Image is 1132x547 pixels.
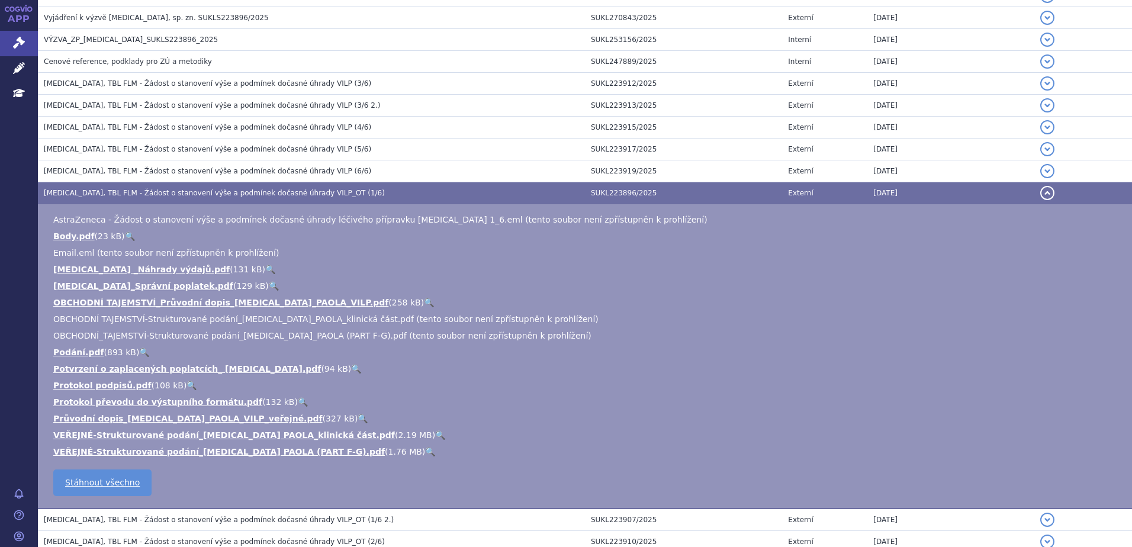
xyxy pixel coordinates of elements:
[788,14,813,22] span: Externí
[53,447,385,456] a: VEŘEJNÉ-Strukturované podání_[MEDICAL_DATA] PAOLA (PART F-G).pdf
[867,139,1034,160] td: [DATE]
[53,381,152,390] a: Protokol podpisů.pdf
[53,346,1120,358] li: ( )
[867,117,1034,139] td: [DATE]
[44,101,380,110] span: LYNPARZA, TBL FLM - Žádost o stanovení výše a podmínek dočasné úhrady VILP (3/6 2.)
[53,413,1120,424] li: ( )
[867,73,1034,95] td: [DATE]
[351,364,361,374] a: 🔍
[53,446,1120,458] li: ( )
[425,447,435,456] a: 🔍
[125,231,135,241] a: 🔍
[1040,11,1054,25] button: detail
[867,509,1034,531] td: [DATE]
[788,145,813,153] span: Externí
[867,7,1034,29] td: [DATE]
[107,347,136,357] span: 893 kB
[53,281,233,291] a: [MEDICAL_DATA]_Správní poplatek.pdf
[44,36,218,44] span: VÝZVA_ZP_LYNPARZA_SUKLS223896_2025
[1040,186,1054,200] button: detail
[53,231,95,241] a: Body.pdf
[53,215,707,224] span: AstraZeneca - Žádost o stanovení výše a podmínek dočasné úhrady léčivého přípravku [MEDICAL_DATA]...
[788,79,813,88] span: Externí
[326,414,355,423] span: 327 kB
[139,347,149,357] a: 🔍
[44,14,269,22] span: Vyjádření k výzvě LYNPARZA, sp. zn. SUKLS223896/2025
[867,29,1034,51] td: [DATE]
[1040,120,1054,134] button: detail
[44,189,385,197] span: LYNPARZA, TBL FLM - Žádost o stanovení výše a podmínek dočasné úhrady VILP_OT (1/6)
[53,396,1120,408] li: ( )
[186,381,197,390] a: 🔍
[44,57,212,66] span: Cenové reference, podklady pro ZÚ a metodiky
[53,379,1120,391] li: ( )
[44,516,394,524] span: LYNPARZA, TBL FLM - Žádost o stanovení výše a podmínek dočasné úhrady VILP_OT (1/6 2.)
[265,265,275,274] a: 🔍
[44,145,371,153] span: LYNPARZA, TBL FLM - Žádost o stanovení výše a podmínek dočasné úhrady VILP (5/6)
[788,57,811,66] span: Interní
[1040,33,1054,47] button: detail
[155,381,184,390] span: 108 kB
[435,430,445,440] a: 🔍
[236,281,265,291] span: 129 kB
[53,347,104,357] a: Podání.pdf
[53,364,321,374] a: Potvrzení o zaplacených poplatcích_ [MEDICAL_DATA].pdf
[585,160,782,182] td: SUKL223919/2025
[867,51,1034,73] td: [DATE]
[53,314,599,324] span: OBCHODNÍ TAJEMSTVÍ-Strukturované podání_[MEDICAL_DATA]_PAOLA_klinická část.pdf (tento soubor není...
[53,414,323,423] a: Průvodní dopis_[MEDICAL_DATA]_PAOLA_VILP_veřejné.pdf
[44,538,385,546] span: LYNPARZA, TBL FLM - Žádost o stanovení výše a podmínek dočasné úhrady VILP_OT (2/6)
[788,189,813,197] span: Externí
[1040,164,1054,178] button: detail
[392,298,421,307] span: 258 kB
[585,95,782,117] td: SUKL223913/2025
[53,430,395,440] a: VEŘEJNÉ-Strukturované podání_[MEDICAL_DATA] PAOLA_klinická část.pdf
[585,51,782,73] td: SUKL247889/2025
[388,447,422,456] span: 1.76 MB
[44,167,371,175] span: LYNPARZA, TBL FLM - Žádost o stanovení výše a podmínek dočasné úhrady VILP (6/6)
[424,298,434,307] a: 🔍
[585,139,782,160] td: SUKL223917/2025
[585,509,782,531] td: SUKL223907/2025
[53,331,591,340] span: OBCHODNÍ_TAJEMSTVÍ-Strukturované podání_[MEDICAL_DATA]_PAOLA (PART F-G).pdf (tento soubor není zp...
[298,397,308,407] a: 🔍
[53,469,152,496] a: Stáhnout všechno
[1040,513,1054,527] button: detail
[53,298,388,307] a: OBCHODNÍ TAJEMSTVÍ_Průvodní dopis_[MEDICAL_DATA]_PAOLA_VILP.pdf
[53,397,262,407] a: Protokol převodu do výstupního formátu.pdf
[585,7,782,29] td: SUKL270843/2025
[1040,142,1054,156] button: detail
[53,230,1120,242] li: ( )
[788,516,813,524] span: Externí
[398,430,432,440] span: 2.19 MB
[53,263,1120,275] li: ( )
[44,123,371,131] span: LYNPARZA, TBL FLM - Žádost o stanovení výše a podmínek dočasné úhrady VILP (4/6)
[585,182,782,204] td: SUKL223896/2025
[358,414,368,423] a: 🔍
[788,538,813,546] span: Externí
[53,429,1120,441] li: ( )
[53,297,1120,308] li: ( )
[788,123,813,131] span: Externí
[585,29,782,51] td: SUKL253156/2025
[233,265,262,274] span: 131 kB
[867,182,1034,204] td: [DATE]
[585,117,782,139] td: SUKL223915/2025
[324,364,348,374] span: 94 kB
[266,397,295,407] span: 132 kB
[1040,54,1054,69] button: detail
[867,95,1034,117] td: [DATE]
[1040,98,1054,112] button: detail
[585,73,782,95] td: SUKL223912/2025
[44,79,371,88] span: LYNPARZA, TBL FLM - Žádost o stanovení výše a podmínek dočasné úhrady VILP (3/6)
[788,167,813,175] span: Externí
[867,160,1034,182] td: [DATE]
[1040,76,1054,91] button: detail
[98,231,121,241] span: 23 kB
[53,363,1120,375] li: ( )
[788,101,813,110] span: Externí
[53,248,279,258] span: Email.eml (tento soubor není zpřístupněn k prohlížení)
[269,281,279,291] a: 🔍
[53,280,1120,292] li: ( )
[53,265,230,274] a: [MEDICAL_DATA] _Náhrady výdajů.pdf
